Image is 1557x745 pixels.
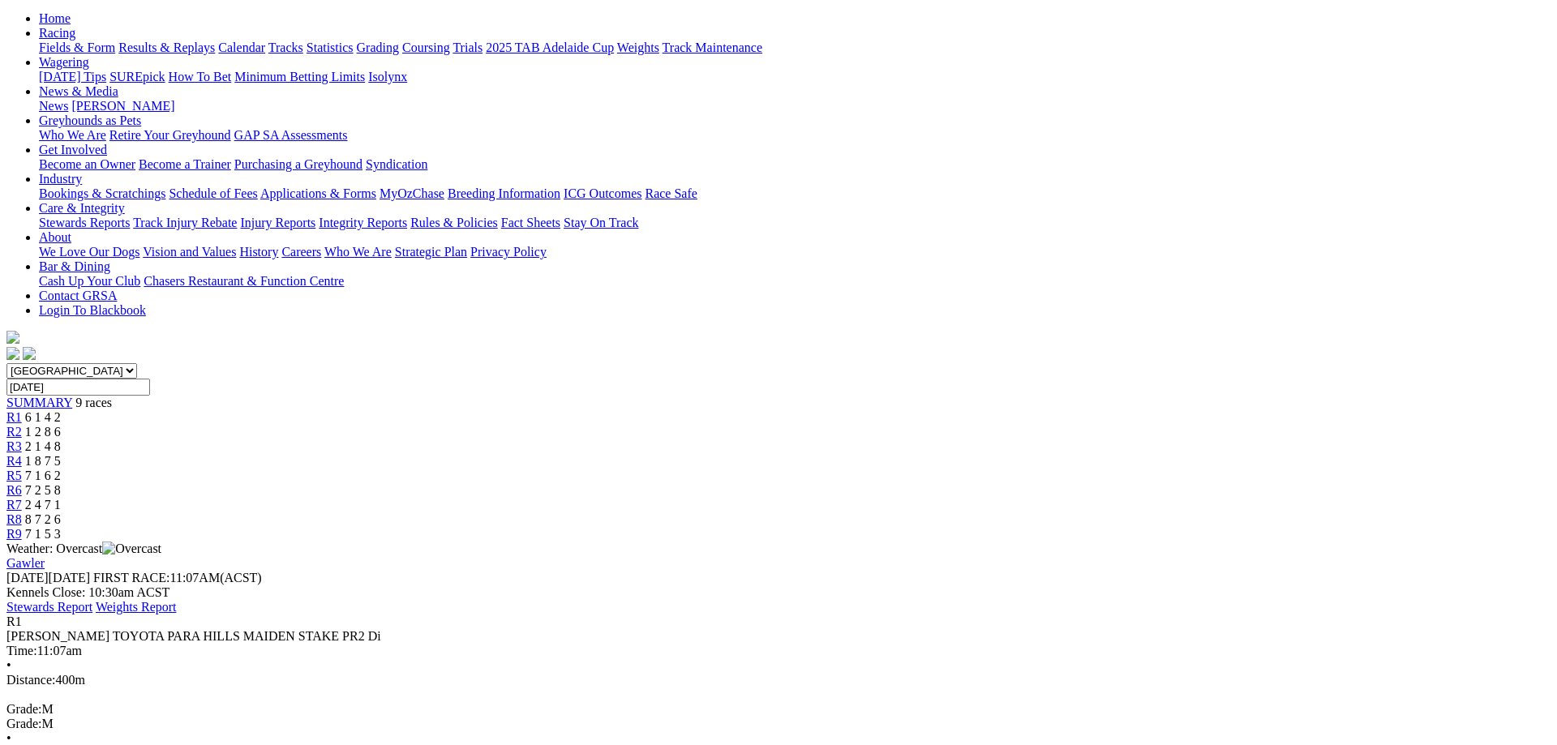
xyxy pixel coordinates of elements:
[39,216,1551,230] div: Care & Integrity
[169,70,232,83] a: How To Bet
[6,644,1551,658] div: 11:07am
[6,469,22,482] a: R5
[6,673,55,687] span: Distance:
[39,259,110,273] a: Bar & Dining
[6,527,22,541] a: R9
[39,113,141,127] a: Greyhounds as Pets
[324,245,392,259] a: Who We Are
[6,347,19,360] img: facebook.svg
[6,731,11,745] span: •
[39,274,1551,289] div: Bar & Dining
[118,41,215,54] a: Results & Replays
[380,186,444,200] a: MyOzChase
[25,483,61,497] span: 7 2 5 8
[25,527,61,541] span: 7 1 5 3
[39,157,135,171] a: Become an Owner
[6,673,1551,687] div: 400m
[402,41,450,54] a: Coursing
[39,186,1551,201] div: Industry
[102,542,161,556] img: Overcast
[139,157,231,171] a: Become a Trainer
[71,99,174,113] a: [PERSON_NAME]
[93,571,169,584] span: FIRST RACE:
[75,396,112,409] span: 9 races
[239,245,278,259] a: History
[6,396,72,409] a: SUMMARY
[617,41,659,54] a: Weights
[307,41,354,54] a: Statistics
[39,128,1551,143] div: Greyhounds as Pets
[25,410,61,424] span: 6 1 4 2
[109,128,231,142] a: Retire Your Greyhound
[6,439,22,453] span: R3
[6,483,22,497] a: R6
[25,512,61,526] span: 8 7 2 6
[39,70,1551,84] div: Wagering
[260,186,376,200] a: Applications & Forms
[39,245,139,259] a: We Love Our Dogs
[6,571,49,584] span: [DATE]
[6,498,22,512] a: R7
[486,41,614,54] a: 2025 TAB Adelaide Cup
[663,41,762,54] a: Track Maintenance
[501,216,560,229] a: Fact Sheets
[6,614,22,628] span: R1
[6,571,90,584] span: [DATE]
[6,379,150,396] input: Select date
[6,542,161,555] span: Weather: Overcast
[6,600,92,614] a: Stewards Report
[25,454,61,468] span: 1 8 7 5
[39,274,140,288] a: Cash Up Your Club
[144,274,344,288] a: Chasers Restaurant & Function Centre
[39,303,146,317] a: Login To Blackbook
[6,644,37,657] span: Time:
[564,216,638,229] a: Stay On Track
[240,216,315,229] a: Injury Reports
[6,702,42,716] span: Grade:
[6,425,22,439] a: R2
[6,658,11,672] span: •
[39,172,82,186] a: Industry
[169,186,257,200] a: Schedule of Fees
[23,347,36,360] img: twitter.svg
[357,41,399,54] a: Grading
[366,157,427,171] a: Syndication
[39,143,107,156] a: Get Involved
[39,230,71,244] a: About
[6,629,1551,644] div: [PERSON_NAME] TOYOTA PARA HILLS MAIDEN STAKE PR2 Di
[25,439,61,453] span: 2 1 4 8
[6,556,45,570] a: Gawler
[39,245,1551,259] div: About
[39,41,115,54] a: Fields & Form
[39,128,106,142] a: Who We Are
[109,70,165,83] a: SUREpick
[6,512,22,526] a: R8
[39,11,71,25] a: Home
[268,41,303,54] a: Tracks
[410,216,498,229] a: Rules & Policies
[564,186,641,200] a: ICG Outcomes
[448,186,560,200] a: Breeding Information
[39,84,118,98] a: News & Media
[645,186,697,200] a: Race Safe
[39,157,1551,172] div: Get Involved
[319,216,407,229] a: Integrity Reports
[39,70,106,83] a: [DATE] Tips
[39,99,68,113] a: News
[93,571,262,584] span: 11:07AM(ACST)
[470,245,547,259] a: Privacy Policy
[39,41,1551,55] div: Racing
[6,454,22,468] a: R4
[39,186,165,200] a: Bookings & Scratchings
[143,245,236,259] a: Vision and Values
[218,41,265,54] a: Calendar
[234,157,362,171] a: Purchasing a Greyhound
[453,41,483,54] a: Trials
